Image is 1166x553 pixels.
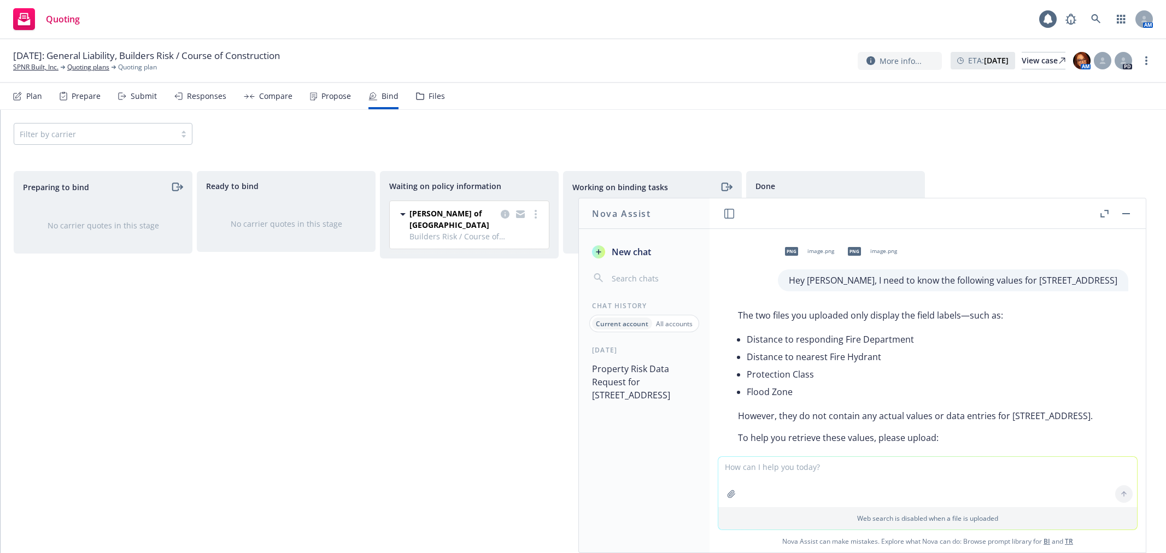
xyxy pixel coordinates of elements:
div: Submit [131,92,157,101]
div: Chat History [579,301,710,310]
a: more [1140,54,1153,67]
p: The two files you uploaded only display the field labels—such as: [738,309,1117,322]
a: SPNR Built, Inc. [13,62,58,72]
div: [DATE] [579,345,710,355]
li: Distance to responding Fire Department [747,331,1117,348]
a: TR [1065,537,1073,546]
div: No carrier quotes in this stage [215,218,358,230]
span: png [785,247,798,255]
span: Nova Assist can make mistakes. Explore what Nova can do: Browse prompt library for and [714,530,1141,552]
p: To help you retrieve these values, please upload: [738,431,1117,444]
div: Plan [26,92,42,101]
p: However, they do not contain any actual values or data entries for [STREET_ADDRESS]. [738,409,1117,422]
a: Search [1085,8,1107,30]
span: Ready to bind [206,180,259,192]
div: No carrier quotes in this stage [32,220,174,231]
span: Quoting plan [118,62,157,72]
li: Protection Class [747,366,1117,383]
span: [DATE]: General Liability, Builders Risk / Course of Construction [13,49,280,62]
p: Hey [PERSON_NAME], I need to know the following values for [STREET_ADDRESS] [789,274,1117,287]
div: Files [429,92,445,101]
a: View case [1022,52,1065,69]
li: Distance to nearest Fire Hydrant [747,348,1117,366]
span: Quoting [46,15,80,23]
p: Web search is disabled when a file is uploaded [725,514,1130,523]
span: Working on binding tasks [572,181,668,193]
div: Compare [259,92,292,101]
span: [PERSON_NAME] of [GEOGRAPHIC_DATA] [409,208,496,231]
a: BI [1044,537,1050,546]
a: Quoting [9,4,84,34]
button: More info... [858,52,942,70]
span: Builders Risk / Course of Construction [409,231,542,242]
div: pngimage.png [778,238,836,265]
a: copy logging email [514,208,527,221]
a: moveRight [719,180,733,193]
span: Waiting on policy information [389,180,501,192]
h1: Nova Assist [592,207,651,220]
a: moveRight [170,180,183,193]
span: More info... [880,55,922,67]
a: more [529,208,542,221]
p: Current account [596,319,648,328]
div: Bind [382,92,399,101]
span: New chat [610,245,651,258]
button: New chat [588,242,701,262]
span: ETA : [968,55,1009,66]
a: Quoting plans [67,62,109,72]
button: Property Risk Data Request for [STREET_ADDRESS] [588,359,701,405]
span: image.png [870,248,897,255]
a: copy logging email [499,208,512,221]
img: photo [1073,52,1091,69]
li: Flood Zone [747,383,1117,401]
span: Done [755,180,775,192]
div: Prepare [72,92,101,101]
a: Report a Bug [1060,8,1082,30]
strong: [DATE] [984,55,1009,66]
li: The full document or a screenshot with the corresponding values filled in (e.g., a COPE report, p... [747,453,1117,484]
p: All accounts [656,319,693,328]
a: Switch app [1110,8,1132,30]
input: Search chats [610,270,696,286]
div: Propose [321,92,351,101]
span: Preparing to bind [23,181,89,193]
div: pngimage.png [841,238,899,265]
span: image.png [807,248,834,255]
div: Responses [187,92,226,101]
span: png [848,247,861,255]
